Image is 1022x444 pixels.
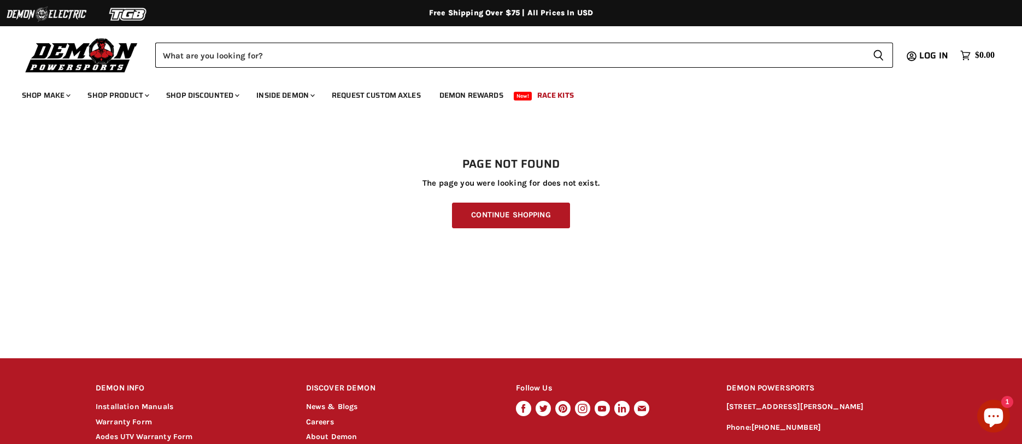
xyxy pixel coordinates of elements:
div: Free Shipping Over $75 | All Prices In USD [74,8,948,18]
a: Careers [306,417,334,427]
p: Phone: [726,422,926,434]
ul: Main menu [14,80,992,106]
a: Shop Discounted [158,84,246,106]
a: Shop Product [79,84,156,106]
a: Race Kits [529,84,582,106]
input: Search [155,43,864,68]
a: [PHONE_NUMBER] [751,423,821,432]
a: Aodes UTV Warranty Form [96,432,192,441]
a: Demon Rewards [431,84,512,106]
a: Warranty Form [96,417,152,427]
inbox-online-store-chat: Shopify online store chat [974,400,1013,435]
a: $0.00 [955,48,1000,63]
h2: Follow Us [516,376,706,401]
img: Demon Powersports [22,35,142,74]
a: Continue Shopping [452,203,569,228]
a: News & Blogs [306,402,358,411]
a: Request Custom Axles [324,84,429,106]
span: Log in [919,49,948,62]
h2: DEMON POWERSPORTS [726,376,926,401]
a: About Demon [306,432,357,441]
h2: DISCOVER DEMON [306,376,496,401]
span: New! [514,92,532,100]
span: $0.00 [975,50,995,61]
img: TGB Logo 2 [87,4,169,25]
img: Demon Electric Logo 2 [5,4,87,25]
button: Search [864,43,893,68]
a: Shop Make [14,84,77,106]
h2: DEMON INFO [96,376,285,401]
p: [STREET_ADDRESS][PERSON_NAME] [726,401,926,413]
h1: Page not found [96,158,926,171]
a: Inside Demon [248,84,321,106]
p: The page you were looking for does not exist. [96,179,926,188]
form: Product [155,43,893,68]
a: Log in [914,51,955,61]
a: Installation Manuals [96,402,173,411]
